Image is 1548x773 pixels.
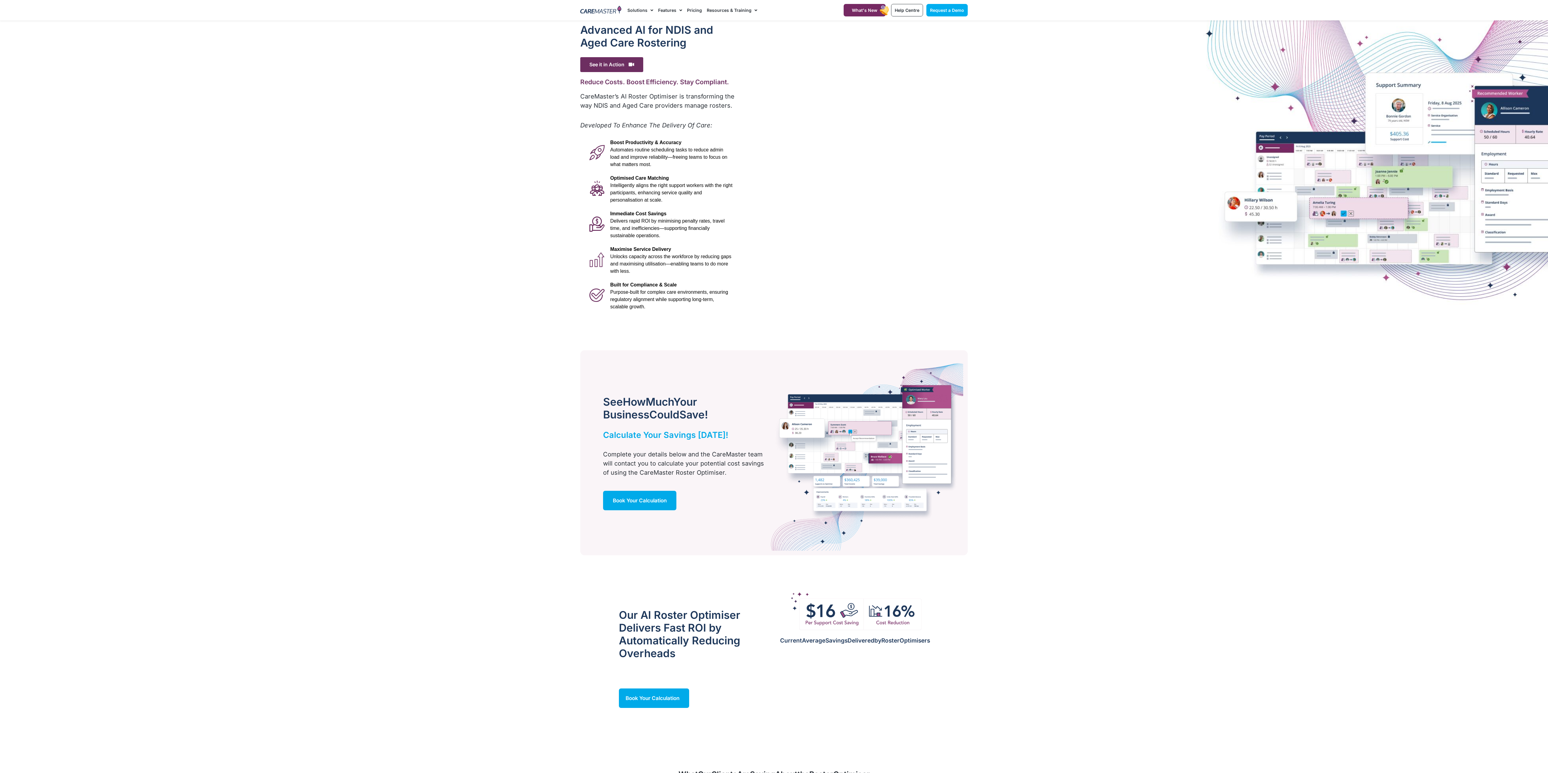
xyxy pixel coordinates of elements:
h2: Reduce Costs. Boost Efficiency. Stay Compliant. [580,78,736,86]
span: Boost Productivity & Accuracy [610,140,681,145]
span: by [874,637,881,644]
span: Book Your Calculation [613,497,667,504]
span: Automates routine scheduling tasks to reduce admin load and improve reliability—freeing teams to ... [610,147,727,167]
p: Complete your details below and the CareMaster team will contact you to calculate your potential ... [603,450,770,477]
span: Roster [881,637,900,644]
h2: Our AI Roster Optimiser Delivers Fast ROI by Automatically Reducing Overheads [619,608,741,660]
span: Optimisers [900,637,930,644]
a: Help Centre [891,4,923,16]
img: CareMaster Logo [580,6,621,15]
span: Delivers rapid ROI by minimising penalty rates, travel time, and inefficiencies—supporting financ... [610,218,724,238]
span: Optimised Care Matching [610,175,669,181]
span: Book Your Calculation [626,695,679,701]
span: Immediate Cost Savings [610,211,666,216]
span: Average [802,637,825,644]
span: Maximise Service Delivery [610,247,671,252]
em: Developed To Enhance The Delivery Of Care: [580,122,712,129]
span: Your [673,395,697,408]
span: Help Centre [895,8,919,13]
span: How [623,395,646,408]
span: Much [646,395,673,408]
a: Book Your Calculation [603,491,676,510]
span: What's New [852,8,877,13]
a: Request a Demo [926,4,968,16]
p: CareMaster’s AI Roster Optimiser is transforming the way NDIS and Aged Care providers manage rost... [580,92,736,110]
h1: Advanced Al for NDIS and Aged Care Rostering [580,23,736,49]
span: Built for Compliance & Scale [610,282,677,287]
span: See [603,395,623,408]
span: Business [603,408,649,421]
span: See it in Action [580,57,643,72]
h2: Calculate Your Savings [DATE]! [603,430,755,440]
span: Savings [825,637,848,644]
span: Request a Demo [930,8,964,13]
span: Could [649,408,679,421]
span: Delivered [848,637,874,644]
span: Current [780,637,802,644]
span: Unlocks capacity across the workforce by reducing gaps and maximising utilisation—enabling teams ... [610,254,731,274]
span: Save! [679,408,708,421]
a: What's New [844,4,886,16]
span: Intelligently aligns the right support workers with the right participants, enhancing service qua... [610,183,732,203]
a: Book Your Calculation [619,688,689,708]
span: Purpose-built for complex care environments, ensuring regulatory alignment while supporting long-... [610,289,728,309]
